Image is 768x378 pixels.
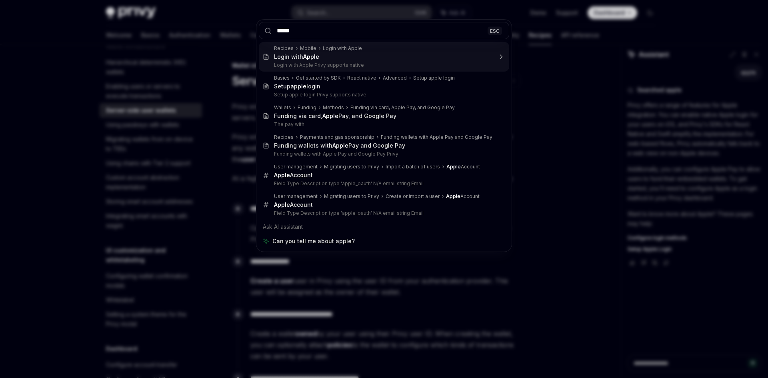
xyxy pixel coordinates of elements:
span: Can you tell me about apple? [272,237,355,245]
div: Funding [298,104,316,111]
b: Apple [322,112,338,119]
b: apple [290,83,306,90]
div: Advanced [383,75,407,81]
b: Apple [332,142,348,149]
div: Recipes [274,134,294,140]
div: Payments and gas sponsorship [300,134,374,140]
b: Apple [274,172,290,178]
div: Ask AI assistant [259,220,509,234]
div: Login with [274,53,319,60]
p: Setup apple login Privy supports native [274,92,492,98]
div: User management [274,193,318,200]
div: React native [347,75,376,81]
div: Wallets [274,104,291,111]
div: Account [446,164,480,170]
div: Setup apple login [413,75,455,81]
div: Account [274,201,313,208]
div: Recipes [274,45,294,52]
div: Migrating users to Privy [324,164,379,170]
div: Methods [323,104,344,111]
div: Funding via card, Pay, and Google Pay [274,112,396,120]
div: Create or import a user [386,193,440,200]
div: Login with Apple [323,45,362,52]
p: Field Type Description type 'apple_oauth' N/A email string Email [274,210,492,216]
p: Field Type Description type 'apple_oauth' N/A email string Email [274,180,492,187]
b: Apple [446,193,460,199]
div: Funding wallets with Apple Pay and Google Pay [381,134,492,140]
div: Basics [274,75,290,81]
div: Funding wallets with Pay and Google Pay [274,142,405,149]
b: Apple [303,53,319,60]
b: Apple [446,164,461,170]
b: Apple [274,201,290,208]
div: Account [274,172,313,179]
div: Import a batch of users [386,164,440,170]
div: Setup login [274,83,320,90]
div: Account [446,193,480,200]
p: The pay with [274,121,492,128]
div: Mobile [300,45,316,52]
div: Funding via card, Apple Pay, and Google Pay [350,104,455,111]
div: User management [274,164,318,170]
div: Migrating users to Privy [324,193,379,200]
p: Login with Apple Privy supports native [274,62,492,68]
p: Funding wallets with Apple Pay and Google Pay Privy [274,151,492,157]
div: ESC [488,26,502,35]
div: Get started by SDK [296,75,341,81]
